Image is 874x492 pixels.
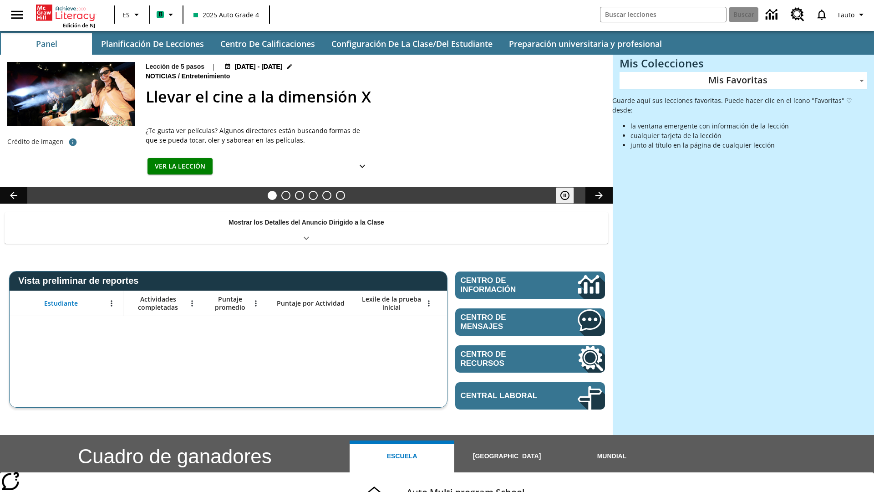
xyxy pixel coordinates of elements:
span: Puntaje promedio [208,295,252,312]
span: [DATE] - [DATE] [234,62,282,72]
span: Central laboral [461,391,550,400]
span: Edición de NJ [63,22,95,29]
button: Centro de calificaciones [213,33,322,55]
button: Carrusel de lecciones, seguir [585,187,613,204]
button: Panel [1,33,92,55]
button: Diapositiva 4 ¿Cuál es la gran idea? [309,191,318,200]
button: Abrir el menú lateral [4,1,30,28]
a: Centro de mensajes [455,308,605,336]
a: Notificaciones [810,3,833,26]
button: Ver más [353,158,371,175]
button: Perfil/Configuración [833,6,870,23]
button: Pausar [556,187,574,204]
button: Ver la lección [147,158,213,175]
input: Buscar campo [600,7,726,22]
a: Central laboral [455,382,605,410]
button: Preparación universitaria y profesional [502,33,669,55]
p: Lección de 5 pasos [146,62,204,72]
li: cualquier tarjeta de la lección [630,131,867,140]
a: Centro de recursos, Se abrirá en una pestaña nueva. [785,2,810,27]
span: Entretenimiento [182,72,232,82]
span: ES [122,10,130,20]
div: Mis Favoritas [620,72,867,89]
button: Abrir menú [185,297,199,310]
span: Centro de mensajes [461,313,550,331]
span: Lexile de la prueba inicial [358,295,425,312]
a: Portada [36,4,95,22]
span: Puntaje por Actividad [277,299,345,307]
span: | [212,62,215,72]
button: Boost El color de la clase es verde menta. Cambiar el color de la clase. [153,6,180,23]
button: Diapositiva 3 ¿Lo quieres con papas fritas? [295,191,304,200]
button: Mundial [559,441,664,472]
button: Diapositiva 1 Llevar el cine a la dimensión X [268,191,277,200]
button: Abrir menú [422,297,436,310]
p: Mostrar los Detalles del Anuncio Dirigido a la Clase [229,218,384,227]
button: Diapositiva 5 Una idea, mucho trabajo [322,191,331,200]
a: Centro de recursos, Se abrirá en una pestaña nueva. [455,345,605,373]
span: Centro de recursos [461,350,550,368]
a: Centro de información [455,272,605,299]
img: El panel situado frente a los asientos rocía con agua nebulizada al feliz público en un cine equi... [7,62,135,126]
span: Tauto [837,10,854,20]
span: 2025 Auto Grade 4 [193,10,259,20]
div: Portada [36,3,95,29]
h3: Mis Colecciones [620,57,867,70]
button: Lenguaje: ES, Selecciona un idioma [117,6,147,23]
button: Planificación de lecciones [94,33,211,55]
button: Escuela [350,441,454,472]
button: Abrir menú [105,297,118,310]
span: B [158,9,163,20]
p: Crédito de imagen [7,137,64,146]
li: junto al título en la página de cualquier lección [630,140,867,150]
button: Diapositiva 2 ¿Los autos del futuro? [281,191,290,200]
span: Vista preliminar de reportes [18,276,143,286]
button: [GEOGRAPHIC_DATA] [454,441,559,472]
button: 18 ago - 24 ago Elegir fechas [223,62,295,72]
span: Estudiante [44,299,78,307]
div: ¿Te gusta ver películas? Algunos directores están buscando formas de que se pueda tocar, oler y s... [146,126,373,145]
div: Mostrar los Detalles del Anuncio Dirigido a la Clase [5,212,608,244]
span: Noticias [146,72,178,82]
button: Crédito de foto: The Asahi Shimbun vía Getty Images [64,134,82,150]
h2: Llevar el cine a la dimensión X [146,85,602,108]
span: Centro de información [461,276,547,294]
button: Abrir menú [249,297,263,310]
a: Centro de información [760,2,785,27]
p: Guarde aquí sus lecciones favoritas. Puede hacer clic en el ícono "Favoritas" ♡ desde: [612,96,867,115]
button: Configuración de la clase/del estudiante [324,33,500,55]
span: / [178,72,180,80]
div: Pausar [556,187,583,204]
span: Actividades completadas [128,295,188,312]
li: la ventana emergente con información de la lección [630,121,867,131]
button: Diapositiva 6 El sueño de los animales [336,191,345,200]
